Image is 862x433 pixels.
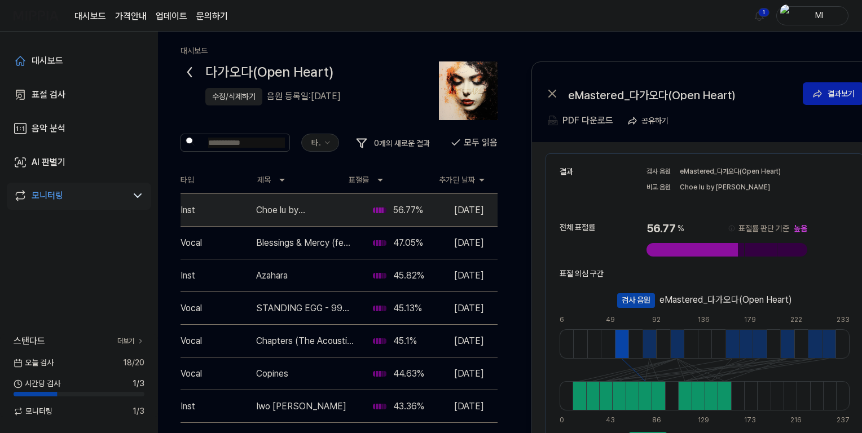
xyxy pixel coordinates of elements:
[790,315,804,325] div: 222
[32,88,65,101] div: 표절 검사
[680,165,850,176] div: eMastered_다가오다(Open Heart)
[32,189,63,202] div: 모니터링
[797,9,841,21] div: Ml
[652,315,666,325] div: 92
[32,122,65,135] div: 음악 분석
[181,166,248,193] th: 타입
[837,315,850,325] div: 233
[205,88,262,105] button: 수정/삭제하기
[14,405,52,417] span: 모니터링
[7,149,151,176] a: AI 판별기
[790,415,803,425] div: 216
[133,405,144,417] span: 1 / 3
[256,367,355,381] div: Copines
[680,181,850,192] div: Choe lu by [PERSON_NAME]
[181,195,248,226] td: Inst
[74,10,106,23] a: 대시보드
[606,315,619,325] div: 49
[393,302,422,315] div: 45.13 %
[14,189,126,202] a: 모니터링
[7,47,151,74] a: 대시보드
[560,268,604,280] h2: 표절 의심 구간
[727,224,736,233] img: information
[445,391,498,422] td: [DATE]
[123,357,144,369] span: 18 / 20
[445,260,498,291] td: [DATE]
[753,9,766,23] img: 알림
[439,61,498,120] img: albumart_2025-08-02_12-48-28.png
[430,166,498,193] th: 추가된 날짜
[340,166,430,193] th: 표절률
[548,116,558,126] img: PDF Download
[794,220,807,236] div: 높음
[256,334,355,348] div: Chapters (The Acoustic Sessions)
[393,269,424,282] div: 45.82 %
[646,165,675,176] div: 검사 음원
[568,87,794,100] div: eMastered_다가오다(Open Heart)
[117,336,144,346] a: 더보기
[186,137,195,146] img: Search
[181,391,248,422] td: Inst
[14,334,45,348] span: 스탠다드
[744,315,758,325] div: 179
[641,114,669,127] div: 공유하기
[744,415,757,425] div: 173
[546,109,615,132] button: PDF 다운로드
[445,227,498,259] td: [DATE]
[393,400,424,413] div: 43.36 %
[393,204,423,217] div: 56.77 %
[780,5,794,27] img: profile
[828,87,855,100] div: 결과보기
[7,81,151,108] a: 표절 검사
[181,325,248,357] td: Vocal
[267,90,341,103] div: 음원 등록일: [DATE]
[617,293,655,308] div: 검사 음원
[445,325,498,357] td: [DATE]
[393,236,423,250] div: 47.05 %
[32,54,63,68] div: 대시보드
[212,91,256,103] div: 수정/삭제하기
[248,166,331,193] th: 제목
[659,293,792,307] div: eMastered_다가오다(Open Heart)
[727,220,807,236] button: 표절률 판단 기준높음
[445,293,498,324] td: [DATE]
[776,6,848,25] button: profileMl
[7,115,151,142] a: 음악 분석
[445,358,498,390] td: [DATE]
[205,61,428,83] div: 다가오다(Open Heart)
[156,10,187,23] a: 업데이트
[560,315,573,325] div: 6
[445,195,498,226] td: [DATE]
[606,415,619,425] div: 43
[678,220,684,236] div: %
[133,378,144,390] span: 1 / 3
[560,415,573,425] div: 0
[181,358,248,390] td: Vocal
[646,220,807,236] div: 56.77
[622,109,678,132] button: 공유하기
[256,302,355,315] div: STANDING EGG - 99 (바른 연애 길잡이 X 스탠딩 에그)
[450,134,498,152] button: 모두 읽음
[181,46,208,55] a: 대시보드
[562,113,613,128] div: PDF 다운로드
[14,357,54,369] span: 오늘 검사
[196,10,228,23] a: 문의하기
[837,415,850,425] div: 237
[32,156,65,169] div: AI 판별기
[181,293,248,324] td: Vocal
[393,367,424,381] div: 44.63 %
[14,378,60,390] span: 시간당 검사
[393,334,417,348] div: 45.1 %
[750,7,768,25] button: 알림1
[758,8,769,17] div: 1
[256,236,355,250] div: Blessings & Mercy (feat. Bwoi Valz)
[256,269,355,282] div: Azahara
[181,227,248,259] td: Vocal
[350,134,439,153] button: 0개의 새로운 결과
[652,415,665,425] div: 86
[181,260,248,291] td: Inst
[256,204,355,217] div: Choe lu by [PERSON_NAME]
[698,315,711,325] div: 136
[646,181,675,192] div: 비교 음원
[115,10,147,23] button: 가격안내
